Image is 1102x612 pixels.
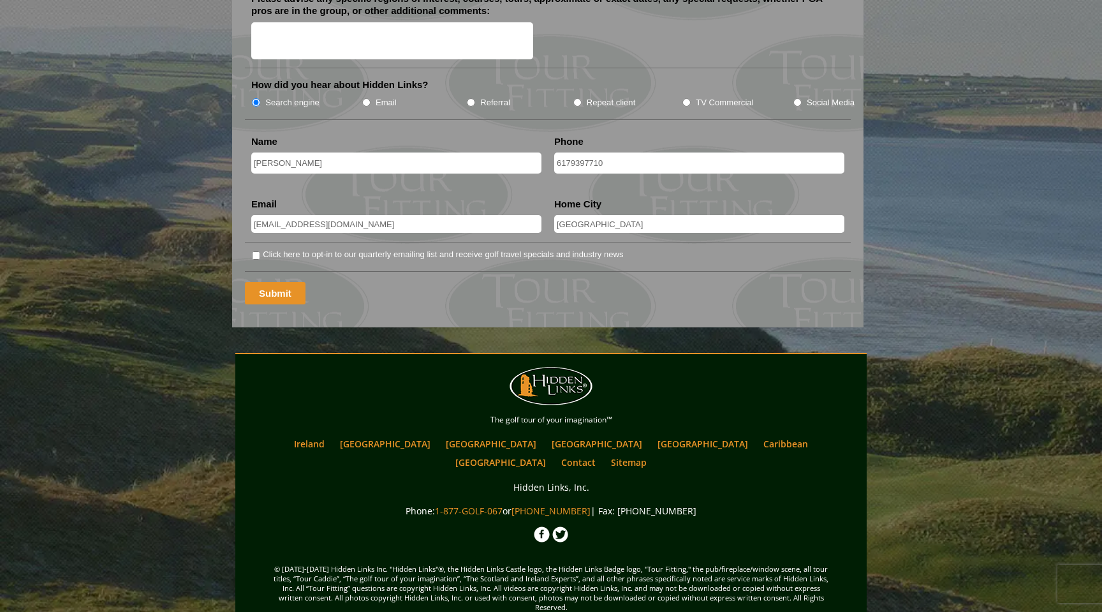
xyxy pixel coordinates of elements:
a: [PHONE_NUMBER] [511,505,591,517]
label: Click here to opt-in to our quarterly emailing list and receive golf travel specials and industry... [263,248,623,261]
a: [GEOGRAPHIC_DATA] [334,435,437,453]
img: Twitter [552,526,568,542]
a: [GEOGRAPHIC_DATA] [449,453,552,472]
a: Sitemap [605,453,653,472]
label: How did you hear about Hidden Links? [251,78,429,91]
label: Phone [554,135,584,148]
a: Contact [555,453,602,472]
a: [GEOGRAPHIC_DATA] [439,435,543,453]
label: Name [251,135,277,148]
a: [GEOGRAPHIC_DATA] [545,435,649,453]
label: Repeat client [587,96,636,109]
label: Email [251,198,277,211]
label: Social Media [807,96,855,109]
label: Email [376,96,397,109]
a: Caribbean [757,435,814,453]
a: [GEOGRAPHIC_DATA] [651,435,754,453]
a: 1-877-GOLF-067 [435,505,503,517]
label: TV Commercial [696,96,753,109]
label: Search engine [265,96,320,109]
p: Hidden Links, Inc. [239,479,863,495]
p: Phone: or | Fax: [PHONE_NUMBER] [239,503,863,519]
img: Facebook [534,526,550,542]
p: The golf tour of your imagination™ [239,413,863,427]
a: Ireland [288,435,331,453]
label: Home City [554,198,601,211]
label: Referral [480,96,510,109]
input: Submit [245,282,305,304]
